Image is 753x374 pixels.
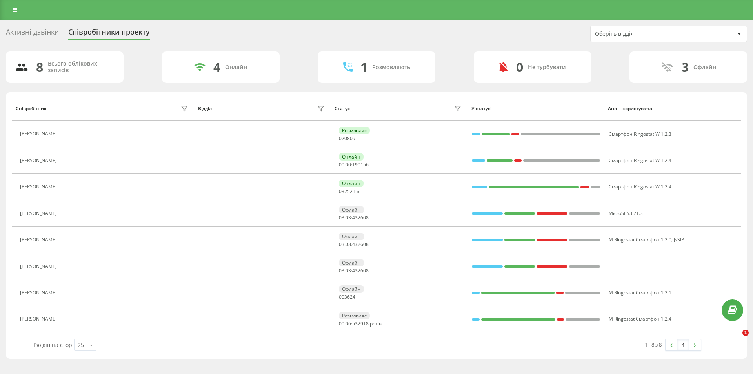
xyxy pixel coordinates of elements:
[339,161,358,168] font: 00:00:19
[645,341,662,348] font: 1 - 8 з 8
[471,105,491,112] font: У статусі
[358,241,363,248] font: 26
[682,58,689,75] font: 3
[609,131,671,137] font: Смартфон Ringostat W 1.2.3
[36,58,43,75] font: 8
[358,320,363,327] font: 29
[16,105,47,112] font: Співробітник
[726,330,745,348] iframe: Живий чат у інтеркомі
[358,214,363,221] font: 26
[516,58,523,75] font: 0
[225,63,247,71] font: Онлайн
[609,316,671,322] font: M Ringostat Смартфон 1.2.4
[342,127,367,134] font: Розмовляє
[33,341,72,348] font: Рядків на стор
[609,157,671,164] font: Смартфон Ringostat W 1.2.4
[20,236,57,243] font: [PERSON_NAME]
[342,206,361,213] font: Офлайн
[339,188,344,195] font: 03
[342,153,360,160] font: Онлайн
[342,259,361,266] font: Офлайн
[198,105,212,112] font: Відділ
[609,236,671,243] font: M Ringostat Смартфон 1.2.0
[20,316,57,322] font: [PERSON_NAME]
[339,135,344,142] font: 02
[48,60,97,74] font: Всього облікових записів
[372,63,410,71] font: Розмовляють
[20,263,57,270] font: [PERSON_NAME]
[20,289,57,296] font: [PERSON_NAME]
[682,341,685,348] font: 1
[20,183,57,190] font: [PERSON_NAME]
[344,294,350,300] font: 36
[528,63,566,71] font: Не турбувати
[20,210,57,217] font: [PERSON_NAME]
[68,27,150,36] font: Співробітники проекту
[339,267,358,274] font: 03:03:43
[609,289,671,296] font: M Ringostat Смартфон 1.2.1
[363,241,369,248] font: 08
[693,63,716,71] font: Офлайн
[78,341,84,348] font: 25
[595,30,634,37] font: Оберіть відділ
[344,135,350,142] font: 08
[674,236,684,243] font: JsSIP
[339,320,358,327] font: 00:06:53
[350,294,355,300] font: 24
[342,180,360,187] font: Онлайн
[350,188,363,195] font: 21 рік
[335,105,350,112] font: Статус
[363,214,369,221] font: 08
[342,233,361,240] font: Офлайн
[213,58,220,75] font: 4
[609,210,643,217] font: MicroSIP/3.21.3
[363,267,369,274] font: 08
[609,183,671,190] font: Смартфон Ringostat W 1.2.4
[6,27,59,36] font: Активні дзвінки
[342,286,361,292] font: Офлайн
[20,157,57,164] font: [PERSON_NAME]
[363,161,369,168] font: 56
[339,241,358,248] font: 03:03:43
[363,320,382,327] font: 18 років
[358,267,363,274] font: 26
[608,105,652,112] font: Агент користувача
[350,135,355,142] font: 09
[744,330,747,335] font: 1
[20,130,57,137] font: [PERSON_NAME]
[339,294,344,300] font: 00
[339,214,358,221] font: 03:03:43
[342,312,367,319] font: Розмовляє
[358,161,363,168] font: 01
[360,58,367,75] font: 1
[344,188,350,195] font: 25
